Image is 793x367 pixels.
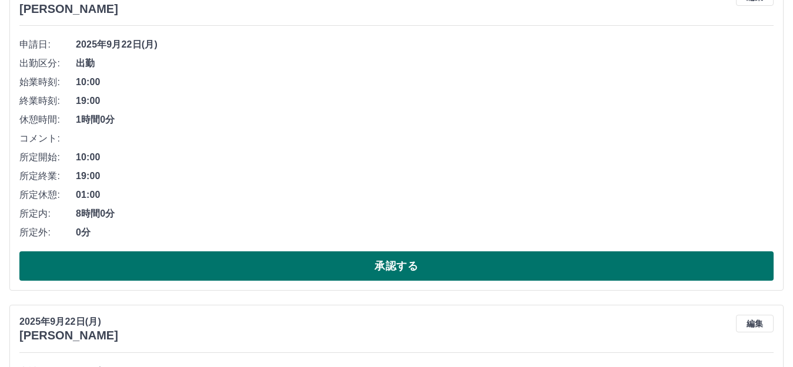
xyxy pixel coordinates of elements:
[19,2,118,16] h3: [PERSON_NAME]
[19,150,76,164] span: 所定開始:
[19,75,76,89] span: 始業時刻:
[76,94,774,108] span: 19:00
[76,169,774,183] span: 19:00
[19,188,76,202] span: 所定休憩:
[736,315,774,332] button: 編集
[19,94,76,108] span: 終業時刻:
[19,207,76,221] span: 所定内:
[76,207,774,221] span: 8時間0分
[19,225,76,240] span: 所定外:
[19,251,774,281] button: 承認する
[76,225,774,240] span: 0分
[19,113,76,127] span: 休憩時間:
[76,75,774,89] span: 10:00
[19,56,76,70] span: 出勤区分:
[19,169,76,183] span: 所定終業:
[19,132,76,146] span: コメント:
[76,150,774,164] span: 10:00
[76,113,774,127] span: 1時間0分
[19,315,118,329] p: 2025年9月22日(月)
[76,38,774,52] span: 2025年9月22日(月)
[76,188,774,202] span: 01:00
[19,38,76,52] span: 申請日:
[76,56,774,70] span: 出勤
